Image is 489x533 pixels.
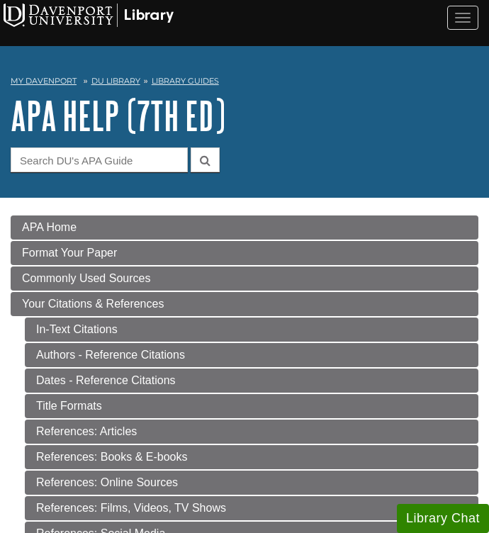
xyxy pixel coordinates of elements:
[25,471,478,495] a: References: Online Sources
[22,272,150,284] span: Commonly Used Sources
[11,75,77,87] a: My Davenport
[25,318,478,342] a: In-Text Citations
[4,4,174,27] img: Davenport University Logo
[11,292,478,316] a: Your Citations & References
[152,76,219,86] a: Library Guides
[25,420,478,444] a: References: Articles
[11,266,478,291] a: Commonly Used Sources
[397,504,489,533] button: Library Chat
[25,394,478,418] a: Title Formats
[22,298,164,310] span: Your Citations & References
[11,215,478,240] a: APA Home
[91,76,140,86] a: DU Library
[25,496,478,520] a: References: Films, Videos, TV Shows
[11,241,478,265] a: Format Your Paper
[25,343,478,367] a: Authors - Reference Citations
[11,94,225,138] a: APA Help (7th Ed)
[25,369,478,393] a: Dates - Reference Citations
[11,147,188,172] input: Search DU's APA Guide
[22,247,117,259] span: Format Your Paper
[22,221,77,233] span: APA Home
[25,445,478,469] a: References: Books & E-books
